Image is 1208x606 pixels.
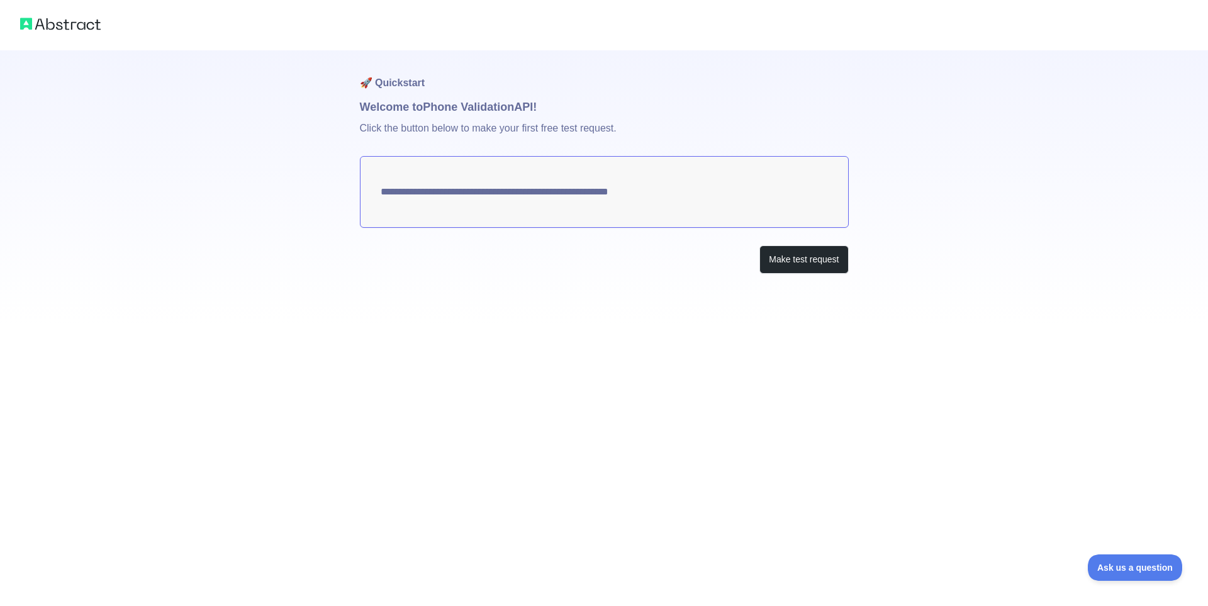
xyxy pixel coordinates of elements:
[20,15,101,33] img: Abstract logo
[1088,554,1183,581] iframe: Toggle Customer Support
[360,116,849,156] p: Click the button below to make your first free test request.
[759,245,848,274] button: Make test request
[360,98,849,116] h1: Welcome to Phone Validation API!
[360,50,849,98] h1: 🚀 Quickstart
